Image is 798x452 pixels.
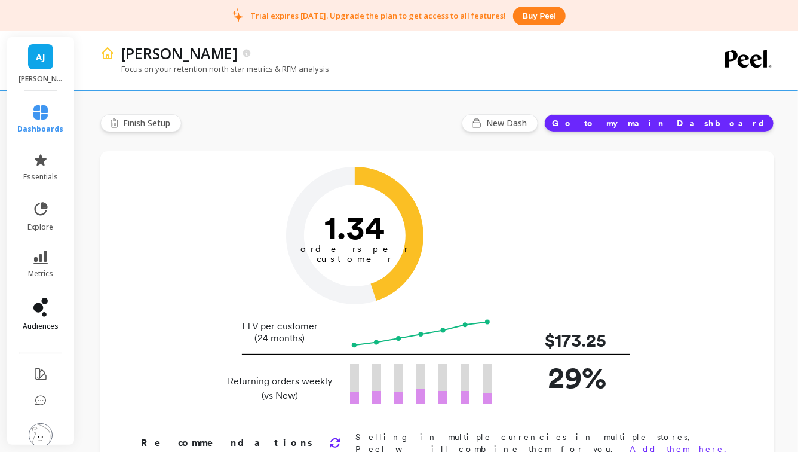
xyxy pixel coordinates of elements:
span: AJ [36,50,45,64]
span: dashboards [18,124,64,134]
p: 29% [511,355,606,400]
tspan: orders per [300,244,409,255]
span: explore [28,222,54,232]
img: profile picture [29,423,53,447]
button: Finish Setup [100,114,182,132]
span: metrics [28,269,53,279]
p: Artizan Joyeria [121,43,238,63]
span: Finish Setup [123,117,174,129]
span: essentials [23,172,58,182]
p: Focus on your retention north star metrics & RFM analysis [100,63,329,74]
img: header icon [100,46,115,60]
button: Buy peel [513,7,566,25]
p: Artizan Joyeria [19,74,63,84]
p: Recommendations [141,436,315,450]
p: $173.25 [511,327,606,354]
p: Trial expires [DATE]. Upgrade the plan to get access to all features! [250,10,506,21]
p: Returning orders weekly (vs New) [224,374,336,403]
button: Go to my main Dashboard [544,114,774,132]
p: LTV per customer (24 months) [224,320,336,344]
span: audiences [23,322,59,331]
tspan: customer [317,254,393,264]
span: New Dash [486,117,530,129]
button: New Dash [462,114,538,132]
text: 1.34 [325,207,385,247]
